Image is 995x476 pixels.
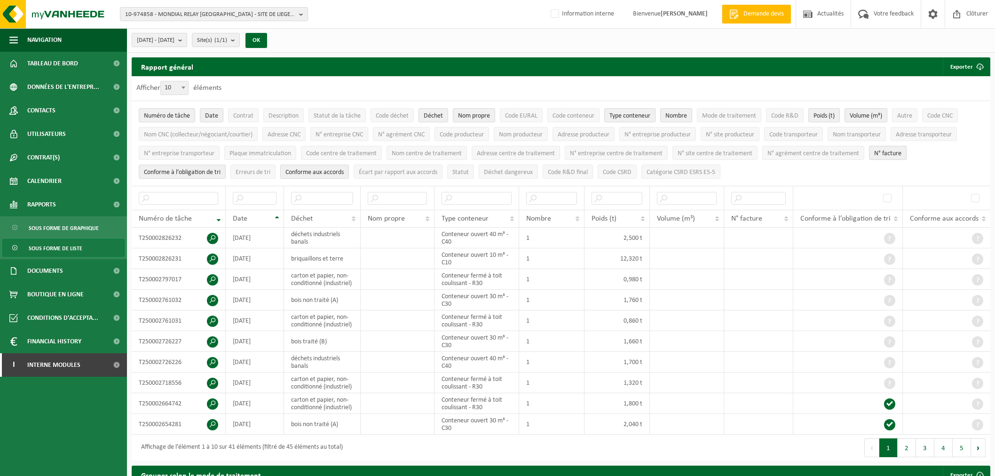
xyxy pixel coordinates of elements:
span: Description [268,112,299,119]
span: Financial History [27,330,81,353]
button: Nom CNC (collecteur/négociant/courtier)Nom CNC (collecteur/négociant/courtier): Activate to sort [139,127,258,141]
button: Écart par rapport aux accordsÉcart par rapport aux accords: Activate to sort [354,165,442,179]
button: Plaque immatriculationPlaque immatriculation: Activate to sort [224,146,296,160]
td: [DATE] [226,269,284,290]
span: Code R&D [771,112,798,119]
div: Affichage de l'élément 1 à 10 sur 41 éléments (filtré de 45 éléments au total) [136,439,343,456]
button: Site(s)(1/1) [192,33,240,47]
span: Contrat(s) [27,146,60,169]
td: 0,980 t [584,269,650,290]
span: 10 [160,81,189,95]
button: DéchetDéchet: Activate to sort [419,108,448,122]
button: 1 [879,438,898,457]
td: 1,760 t [584,290,650,310]
button: 2 [898,438,916,457]
span: Mode de traitement [702,112,756,119]
button: Poids (t)Poids (t): Activate to sort [808,108,840,122]
span: Code centre de traitement [306,150,377,157]
td: 2,500 t [584,228,650,248]
td: T250002797017 [132,269,226,290]
button: Numéro de tâcheNuméro de tâche: Activate to remove sorting [139,108,195,122]
td: [DATE] [226,352,284,373]
td: T250002826232 [132,228,226,248]
td: 1 [519,290,584,310]
button: Type conteneurType conteneur: Activate to sort [604,108,655,122]
button: Erreurs de triErreurs de tri: Activate to sort [230,165,276,179]
span: Type conteneur [609,112,650,119]
span: Poids (t) [592,215,616,222]
span: N° agrément CNC [378,131,425,138]
td: 1 [519,248,584,269]
span: Statut [452,169,469,176]
span: Sous forme de liste [29,239,82,257]
button: DescriptionDescription: Activate to sort [263,108,304,122]
span: Conforme à l’obligation de tri [800,215,891,222]
span: Nom propre [458,112,490,119]
td: Conteneur ouvert 30 m³ - C30 [434,290,519,310]
td: 1 [519,331,584,352]
label: Information interne [549,7,614,21]
span: Déchet [424,112,443,119]
strong: [PERSON_NAME] [661,10,708,17]
td: Conteneur fermé à toit coulissant - R30 [434,310,519,331]
td: [DATE] [226,290,284,310]
span: Documents [27,259,63,283]
td: carton et papier, non-conditionné (industriel) [284,310,361,331]
span: Nom propre [368,215,405,222]
button: Adresse centre de traitementAdresse centre de traitement: Activate to sort [472,146,560,160]
span: Tableau de bord [27,52,78,75]
td: 1 [519,228,584,248]
td: T250002654281 [132,414,226,435]
td: carton et papier, non-conditionné (industriel) [284,373,361,393]
td: Conteneur fermé à toit coulissant - R30 [434,393,519,414]
td: 1 [519,393,584,414]
button: Code conteneurCode conteneur: Activate to sort [547,108,600,122]
td: Conteneur fermé à toit coulissant - R30 [434,373,519,393]
span: Nom transporteur [833,131,881,138]
button: Code R&D finalCode R&amp;D final: Activate to sort [543,165,593,179]
td: Conteneur ouvert 30 m³ - C30 [434,414,519,435]
button: 3 [916,438,934,457]
td: Conteneur ouvert 30 m³ - C30 [434,331,519,352]
span: Sous forme de graphique [29,219,99,237]
td: déchets industriels banals [284,228,361,248]
span: Navigation [27,28,62,52]
span: Calendrier [27,169,62,193]
td: [DATE] [226,393,284,414]
span: Code CNC [927,112,953,119]
button: 5 [953,438,971,457]
span: Statut de la tâche [314,112,361,119]
button: Code centre de traitementCode centre de traitement: Activate to sort [301,146,382,160]
span: Autre [897,112,912,119]
button: Code producteurCode producteur: Activate to sort [434,127,489,141]
td: carton et papier, non-conditionné (industriel) [284,269,361,290]
span: Interne modules [27,353,80,377]
td: 1 [519,269,584,290]
span: Type conteneur [442,215,489,222]
span: Utilisateurs [27,122,66,146]
button: Next [971,438,986,457]
td: 1 [519,310,584,331]
button: Adresse transporteurAdresse transporteur: Activate to sort [891,127,957,141]
button: DateDate: Activate to sort [200,108,223,122]
span: Code déchet [376,112,409,119]
span: Déchet dangereux [484,169,533,176]
span: Conforme à l’obligation de tri [144,169,221,176]
button: Statut de la tâcheStatut de la tâche: Activate to sort [308,108,366,122]
button: N° agrément CNCN° agrément CNC: Activate to sort [373,127,430,141]
span: Numéro de tâche [144,112,190,119]
button: Conforme à l’obligation de tri : Activate to sort [139,165,226,179]
span: Conditions d'accepta... [27,306,98,330]
td: Conteneur fermé à toit coulissant - R30 [434,269,519,290]
td: 2,040 t [584,414,650,435]
button: N° entreprise centre de traitementN° entreprise centre de traitement: Activate to sort [565,146,668,160]
button: Adresse producteurAdresse producteur: Activate to sort [553,127,615,141]
span: Conforme aux accords [910,215,979,222]
span: Code EURAL [505,112,537,119]
span: Nom CNC (collecteur/négociant/courtier) [144,131,253,138]
button: Code EURALCode EURAL: Activate to sort [500,108,543,122]
td: T250002761031 [132,310,226,331]
td: T250002726226 [132,352,226,373]
span: Boutique en ligne [27,283,84,306]
span: Numéro de tâche [139,215,192,222]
